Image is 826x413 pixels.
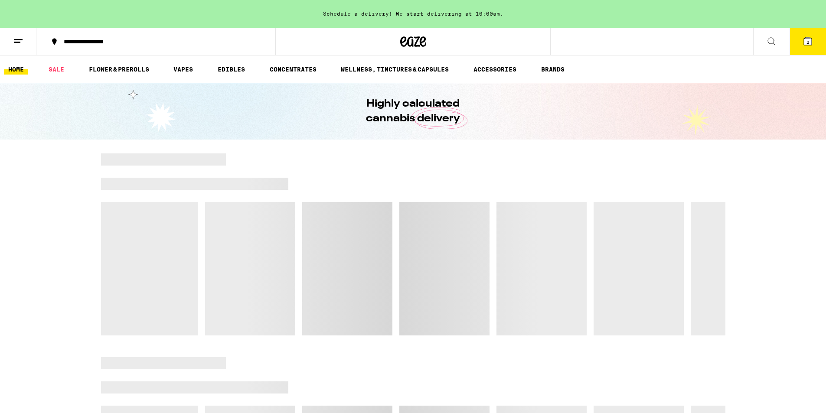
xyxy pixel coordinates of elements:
h1: Highly calculated cannabis delivery [342,97,485,126]
a: ACCESSORIES [469,64,521,75]
iframe: Opens a widget where you can find more information [770,387,817,409]
a: VAPES [169,64,197,75]
a: CONCENTRATES [265,64,321,75]
a: WELLNESS, TINCTURES & CAPSULES [336,64,453,75]
span: 2 [806,39,809,45]
a: HOME [4,64,28,75]
a: FLOWER & PREROLLS [85,64,153,75]
button: BRANDS [537,64,569,75]
a: SALE [44,64,69,75]
a: EDIBLES [213,64,249,75]
button: 2 [790,28,826,55]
